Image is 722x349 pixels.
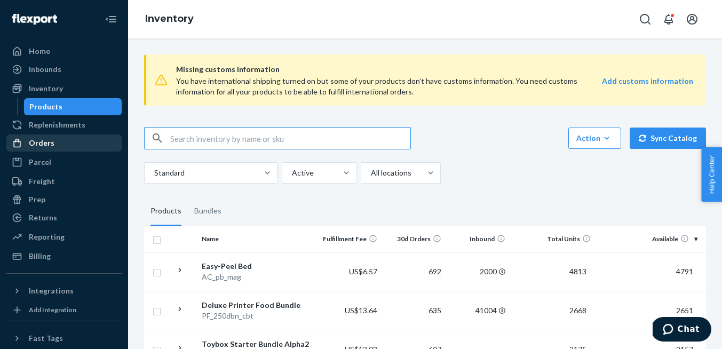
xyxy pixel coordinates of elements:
input: Active [291,168,292,178]
div: Reporting [29,232,65,242]
div: Orders [29,138,54,148]
div: Easy-Peel Bed [202,261,313,272]
button: Open notifications [658,9,679,30]
div: AC_pb_mag [202,272,313,282]
div: Inbounds [29,64,61,75]
a: Billing [6,248,122,265]
th: Inbound [446,226,510,252]
a: Parcel [6,154,122,171]
span: 2668 [565,306,591,315]
span: 2651 [672,306,697,315]
div: Billing [29,251,51,261]
button: Integrations [6,282,122,299]
div: PF_250dbn_cbt [202,311,313,321]
a: Freight [6,173,122,190]
div: Inventory [29,83,63,94]
div: Action [576,133,613,144]
span: Missing customs information [176,63,693,76]
th: Available [595,226,702,252]
input: Search inventory by name or sku [170,128,410,149]
div: Prep [29,194,45,205]
th: Name [197,226,318,252]
div: Freight [29,176,55,187]
a: Add Integration [6,304,122,316]
td: 635 [382,291,446,330]
button: Open Search Box [634,9,656,30]
iframe: Opens a widget where you can chat to one of our agents [653,317,711,344]
button: Help Center [701,147,722,202]
a: Orders [6,134,122,152]
div: Returns [29,212,57,223]
div: Parcel [29,157,51,168]
a: Products [24,98,122,115]
div: Products [150,196,181,226]
img: Flexport logo [12,14,57,25]
span: 4813 [565,267,591,276]
div: Add Integration [29,305,76,314]
div: Bundles [194,196,221,226]
span: 4791 [672,267,697,276]
a: Home [6,43,122,60]
div: Deluxe Printer Food Bundle [202,300,313,311]
div: Replenishments [29,120,85,130]
td: 2000 [446,252,510,291]
div: Integrations [29,285,74,296]
span: US$13.64 [345,306,377,315]
button: Open account menu [681,9,703,30]
div: Home [29,46,50,57]
td: 41004 [446,291,510,330]
th: Total Units [510,226,595,252]
th: Fulfillment Fee [318,226,382,252]
a: Add customs information [602,76,693,97]
div: Products [29,101,62,112]
button: Fast Tags [6,330,122,347]
a: Inbounds [6,61,122,78]
span: US$6.57 [349,267,377,276]
td: 692 [382,252,446,291]
a: Inventory [6,80,122,97]
th: 30d Orders [382,226,446,252]
button: Sync Catalog [630,128,706,149]
a: Replenishments [6,116,122,133]
input: Standard [153,168,154,178]
button: Action [568,128,621,149]
strong: Add customs information [602,76,693,85]
a: Prep [6,191,122,208]
input: All locations [370,168,371,178]
div: Fast Tags [29,333,63,344]
a: Returns [6,209,122,226]
div: You have international shipping turned on but some of your products don’t have customs informatio... [176,76,590,97]
button: Close Navigation [100,9,122,30]
a: Reporting [6,228,122,245]
ol: breadcrumbs [137,4,202,35]
a: Inventory [145,13,194,25]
